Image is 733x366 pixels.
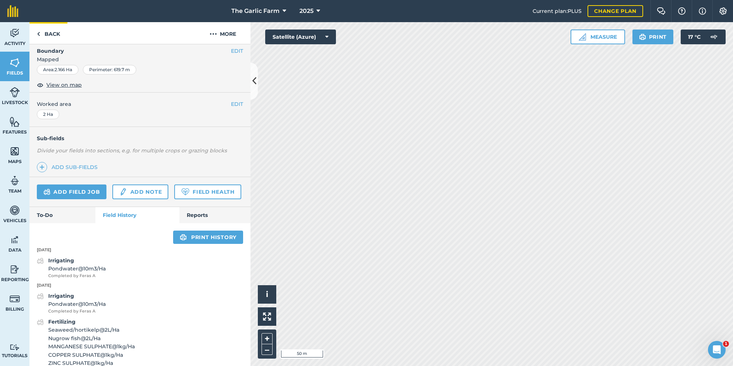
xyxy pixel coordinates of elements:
[39,163,45,172] img: svg+xml;base64,PHN2ZyB4bWxucz0iaHR0cDovL3d3dy53My5vcmcvMjAwMC9zdmciIHdpZHRoPSIxNCIgaGVpZ2h0PSIyNC...
[533,7,582,15] span: Current plan : PLUS
[719,7,727,15] img: A cog icon
[10,205,20,216] img: svg+xml;base64,PD94bWwgdmVyc2lvbj0iMS4wIiBlbmNvZGluZz0idXRmLTgiPz4KPCEtLSBHZW5lcmF0b3I6IEFkb2JlIE...
[10,28,20,39] img: svg+xml;base64,PD94bWwgdmVyc2lvbj0iMS4wIiBlbmNvZGluZz0idXRmLTgiPz4KPCEtLSBHZW5lcmF0b3I6IEFkb2JlIE...
[29,134,250,142] h4: Sub-fields
[265,30,336,44] button: Satellite (Azure)
[10,264,20,275] img: svg+xml;base64,PD94bWwgdmVyc2lvbj0iMS4wIiBlbmNvZGluZz0idXRmLTgiPz4KPCEtLSBHZW5lcmF0b3I6IEFkb2JlIE...
[29,22,67,44] a: Back
[677,7,686,15] img: A question mark icon
[266,290,268,299] span: i
[29,282,250,289] p: [DATE]
[37,110,59,119] div: 2 Ha
[37,30,40,38] img: svg+xml;base64,PHN2ZyB4bWxucz0iaHR0cDovL3d3dy53My5vcmcvMjAwMC9zdmciIHdpZHRoPSI5IiBoZWlnaHQ9IjI0Ii...
[179,207,250,223] a: Reports
[37,292,106,315] a: IrrigatingPondwater@10m3/HaCompleted by Feras A
[48,293,74,299] strong: Irrigating
[112,184,168,199] a: Add note
[258,285,276,304] button: i
[10,344,20,351] img: svg+xml;base64,PD94bWwgdmVyc2lvbj0iMS4wIiBlbmNvZGluZz0idXRmLTgiPz4KPCEtLSBHZW5lcmF0b3I6IEFkb2JlIE...
[83,65,136,75] div: Perimeter : 619.7 m
[10,87,20,98] img: svg+xml;base64,PD94bWwgdmVyc2lvbj0iMS4wIiBlbmNvZGluZz0idXRmLTgiPz4KPCEtLSBHZW5lcmF0b3I6IEFkb2JlIE...
[48,326,135,334] span: Seaweed/hortikelp @ 2 L / Ha
[29,55,250,63] span: Mapped
[37,147,227,154] em: Divide your fields into sections, e.g. for multiple crops or grazing blocks
[299,7,313,15] span: 2025
[119,187,127,196] img: svg+xml;base64,PD94bWwgdmVyc2lvbj0iMS4wIiBlbmNvZGluZz0idXRmLTgiPz4KPCEtLSBHZW5lcmF0b3I6IEFkb2JlIE...
[173,231,243,244] a: Print history
[231,47,243,55] button: EDIT
[262,333,273,344] button: +
[174,184,241,199] a: Field Health
[699,7,706,15] img: svg+xml;base64,PHN2ZyB4bWxucz0iaHR0cDovL3d3dy53My5vcmcvMjAwMC9zdmciIHdpZHRoPSIxNyIgaGVpZ2h0PSIxNy...
[632,30,674,44] button: Print
[10,293,20,304] img: svg+xml;base64,PD94bWwgdmVyc2lvbj0iMS4wIiBlbmNvZGluZz0idXRmLTgiPz4KPCEtLSBHZW5lcmF0b3I6IEFkb2JlIE...
[48,308,106,315] span: Completed by Feras A
[706,30,721,44] img: svg+xml;base64,PD94bWwgdmVyc2lvbj0iMS4wIiBlbmNvZGluZz0idXRmLTgiPz4KPCEtLSBHZW5lcmF0b3I6IEFkb2JlIE...
[29,247,250,253] p: [DATE]
[37,100,243,108] span: Worked area
[263,313,271,321] img: Four arrows, one pointing top left, one top right, one bottom right and the last bottom left
[46,81,82,89] span: View on map
[639,32,646,41] img: svg+xml;base64,PHN2ZyB4bWxucz0iaHR0cDovL3d3dy53My5vcmcvMjAwMC9zdmciIHdpZHRoPSIxOSIgaGVpZ2h0PSIyNC...
[579,33,586,41] img: Ruler icon
[37,184,106,199] a: Add field job
[708,341,726,359] iframe: Intercom live chat
[29,207,95,223] a: To-Do
[37,80,82,89] button: View on map
[571,30,625,44] button: Measure
[588,5,643,17] a: Change plan
[10,116,20,127] img: svg+xml;base64,PHN2ZyB4bWxucz0iaHR0cDovL3d3dy53My5vcmcvMjAwMC9zdmciIHdpZHRoPSI1NiIgaGVpZ2h0PSI2MC...
[48,257,74,264] strong: Irrigating
[37,256,44,265] img: svg+xml;base64,PD94bWwgdmVyc2lvbj0iMS4wIiBlbmNvZGluZz0idXRmLTgiPz4KPCEtLSBHZW5lcmF0b3I6IEFkb2JlIE...
[231,100,243,108] button: EDIT
[37,80,43,89] img: svg+xml;base64,PHN2ZyB4bWxucz0iaHR0cDovL3d3dy53My5vcmcvMjAwMC9zdmciIHdpZHRoPSIxOCIgaGVpZ2h0PSIyNC...
[37,256,106,279] a: IrrigatingPondwater@10m3/HaCompleted by Feras A
[37,162,101,172] a: Add sub-fields
[231,7,280,15] span: The Garlic Farm
[48,351,135,359] span: COPPER SULPHATE @ 1 kg / Ha
[37,65,78,75] div: Area : 2.166 Ha
[37,292,44,301] img: svg+xml;base64,PD94bWwgdmVyc2lvbj0iMS4wIiBlbmNvZGluZz0idXRmLTgiPz4KPCEtLSBHZW5lcmF0b3I6IEFkb2JlIE...
[7,5,18,17] img: fieldmargin Logo
[262,344,273,355] button: –
[48,265,106,273] span: Pondwater @ 10 m3 / Ha
[688,30,701,44] span: 17 ° C
[10,234,20,245] img: svg+xml;base64,PD94bWwgdmVyc2lvbj0iMS4wIiBlbmNvZGluZz0idXRmLTgiPz4KPCEtLSBHZW5lcmF0b3I6IEFkb2JlIE...
[95,207,179,223] a: Field History
[10,175,20,186] img: svg+xml;base64,PD94bWwgdmVyc2lvbj0iMS4wIiBlbmNvZGluZz0idXRmLTgiPz4KPCEtLSBHZW5lcmF0b3I6IEFkb2JlIE...
[723,341,729,347] span: 1
[195,22,250,44] button: More
[657,7,666,15] img: Two speech bubbles overlapping with the left bubble in the forefront
[48,334,135,342] span: Nugrow fish @ 2 L / Ha
[48,273,106,279] span: Completed by Feras A
[48,300,106,308] span: Pondwater @ 10 m3 / Ha
[48,318,76,325] strong: Fertilizing
[29,39,231,55] h4: Boundary
[37,318,44,327] img: svg+xml;base64,PD94bWwgdmVyc2lvbj0iMS4wIiBlbmNvZGluZz0idXRmLTgiPz4KPCEtLSBHZW5lcmF0b3I6IEFkb2JlIE...
[180,233,187,242] img: svg+xml;base64,PHN2ZyB4bWxucz0iaHR0cDovL3d3dy53My5vcmcvMjAwMC9zdmciIHdpZHRoPSIxOSIgaGVpZ2h0PSIyNC...
[43,187,50,196] img: svg+xml;base64,PD94bWwgdmVyc2lvbj0iMS4wIiBlbmNvZGluZz0idXRmLTgiPz4KPCEtLSBHZW5lcmF0b3I6IEFkb2JlIE...
[48,342,135,351] span: MANGANESE SULPHATE @ 1 kg / Ha
[681,30,726,44] button: 17 °C
[210,30,217,38] img: svg+xml;base64,PHN2ZyB4bWxucz0iaHR0cDovL3d3dy53My5vcmcvMjAwMC9zdmciIHdpZHRoPSIyMCIgaGVpZ2h0PSIyNC...
[10,57,20,68] img: svg+xml;base64,PHN2ZyB4bWxucz0iaHR0cDovL3d3dy53My5vcmcvMjAwMC9zdmciIHdpZHRoPSI1NiIgaGVpZ2h0PSI2MC...
[10,146,20,157] img: svg+xml;base64,PHN2ZyB4bWxucz0iaHR0cDovL3d3dy53My5vcmcvMjAwMC9zdmciIHdpZHRoPSI1NiIgaGVpZ2h0PSI2MC...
